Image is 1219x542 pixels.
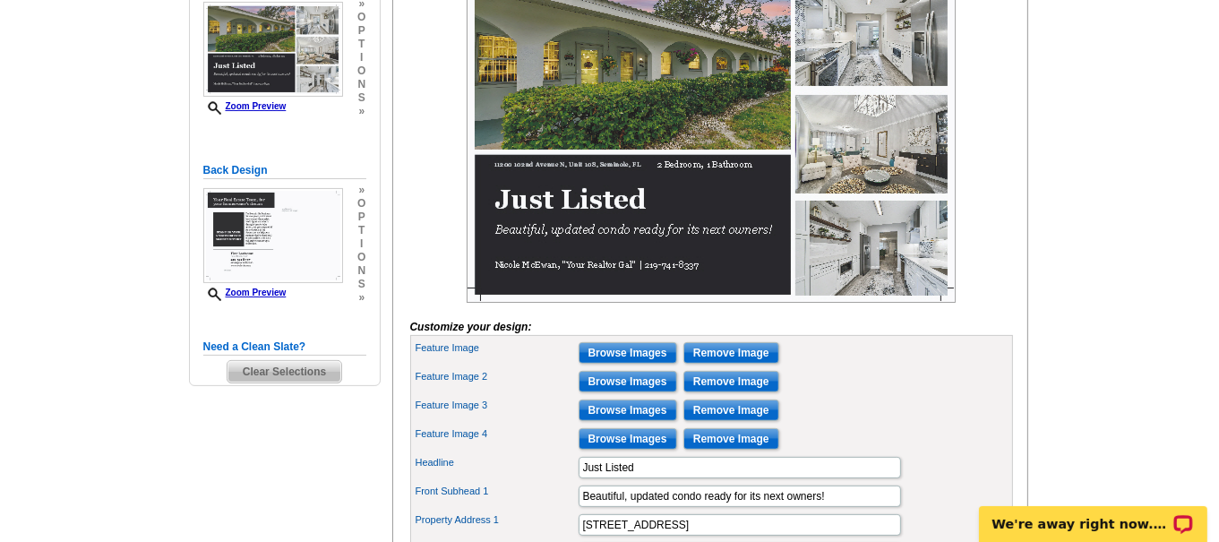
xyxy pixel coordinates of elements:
[357,78,365,91] span: n
[357,197,365,211] span: o
[357,211,365,224] span: p
[357,91,365,105] span: s
[357,65,365,78] span: o
[203,288,287,297] a: Zoom Preview
[416,484,577,499] label: Front Subhead 1
[203,188,343,283] img: Z18892894_00001_2.jpg
[357,38,365,51] span: t
[357,278,365,291] span: s
[683,371,779,392] input: Remove Image
[416,426,577,442] label: Feature Image 4
[579,371,677,392] input: Browse Images
[579,428,677,450] input: Browse Images
[683,428,779,450] input: Remove Image
[357,224,365,237] span: t
[203,339,366,356] h5: Need a Clean Slate?
[357,264,365,278] span: n
[967,486,1219,542] iframe: LiveChat chat widget
[203,162,366,179] h5: Back Design
[416,369,577,384] label: Feature Image 2
[416,512,577,528] label: Property Address 1
[683,400,779,421] input: Remove Image
[203,2,343,97] img: Z18892894_00001_1.jpg
[203,101,287,111] a: Zoom Preview
[410,321,532,333] i: Customize your design:
[357,251,365,264] span: o
[357,105,365,118] span: »
[416,398,577,413] label: Feature Image 3
[357,237,365,251] span: i
[416,340,577,356] label: Feature Image
[357,11,365,24] span: o
[227,361,341,383] span: Clear Selections
[579,400,677,421] input: Browse Images
[416,455,577,470] label: Headline
[357,291,365,305] span: »
[579,342,677,364] input: Browse Images
[357,24,365,38] span: p
[683,342,779,364] input: Remove Image
[357,51,365,65] span: i
[357,184,365,197] span: »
